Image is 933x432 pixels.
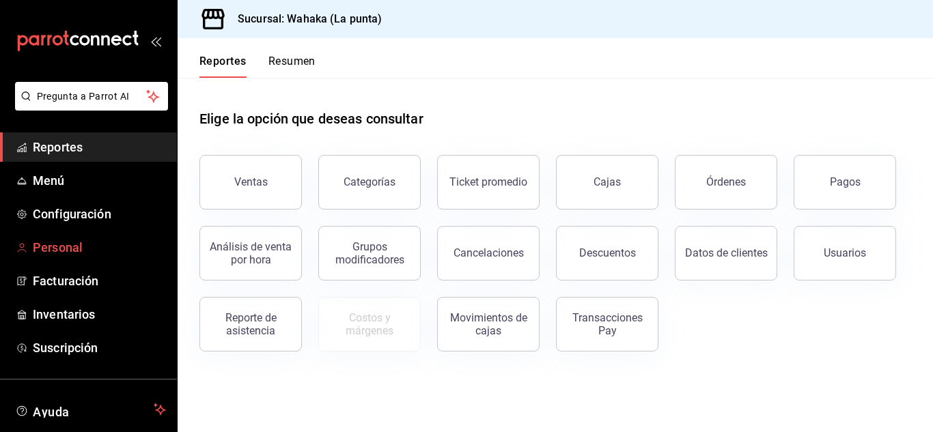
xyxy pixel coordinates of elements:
div: Movimientos de cajas [446,311,531,337]
a: Cajas [556,155,658,210]
span: Configuración [33,205,166,223]
div: Análisis de venta por hora [208,240,293,266]
span: Reportes [33,138,166,156]
span: Facturación [33,272,166,290]
button: Transacciones Pay [556,297,658,351]
button: open_drawer_menu [150,35,161,46]
div: navigation tabs [199,55,316,78]
button: Resumen [268,55,316,78]
div: Cajas [594,174,622,190]
div: Datos de clientes [685,246,768,259]
button: Usuarios [794,226,896,280]
button: Grupos modificadores [318,226,421,280]
span: Ayuda [33,401,148,418]
button: Categorías [318,155,421,210]
span: Pregunta a Parrot AI [37,89,147,104]
button: Órdenes [675,155,777,210]
div: Ticket promedio [449,175,527,188]
div: Órdenes [706,175,746,188]
button: Contrata inventarios para ver este reporte [318,297,421,351]
button: Ventas [199,155,302,210]
div: Descuentos [579,246,636,259]
h3: Sucursal: Wahaka (La punta) [227,11,382,27]
span: Inventarios [33,305,166,323]
button: Datos de clientes [675,226,777,280]
button: Reportes [199,55,247,78]
button: Descuentos [556,226,658,280]
button: Pagos [794,155,896,210]
button: Pregunta a Parrot AI [15,82,168,111]
button: Cancelaciones [437,226,540,280]
span: Suscripción [33,339,166,357]
div: Transacciones Pay [565,311,650,337]
div: Reporte de asistencia [208,311,293,337]
button: Análisis de venta por hora [199,226,302,280]
div: Costos y márgenes [327,311,412,337]
button: Reporte de asistencia [199,297,302,351]
div: Ventas [234,175,268,188]
a: Pregunta a Parrot AI [10,99,168,113]
div: Usuarios [824,246,866,259]
div: Grupos modificadores [327,240,412,266]
span: Menú [33,171,166,190]
span: Personal [33,238,166,257]
button: Ticket promedio [437,155,540,210]
div: Cancelaciones [454,246,524,259]
h1: Elige la opción que deseas consultar [199,109,423,129]
div: Categorías [344,175,395,188]
button: Movimientos de cajas [437,297,540,351]
div: Pagos [830,175,861,188]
